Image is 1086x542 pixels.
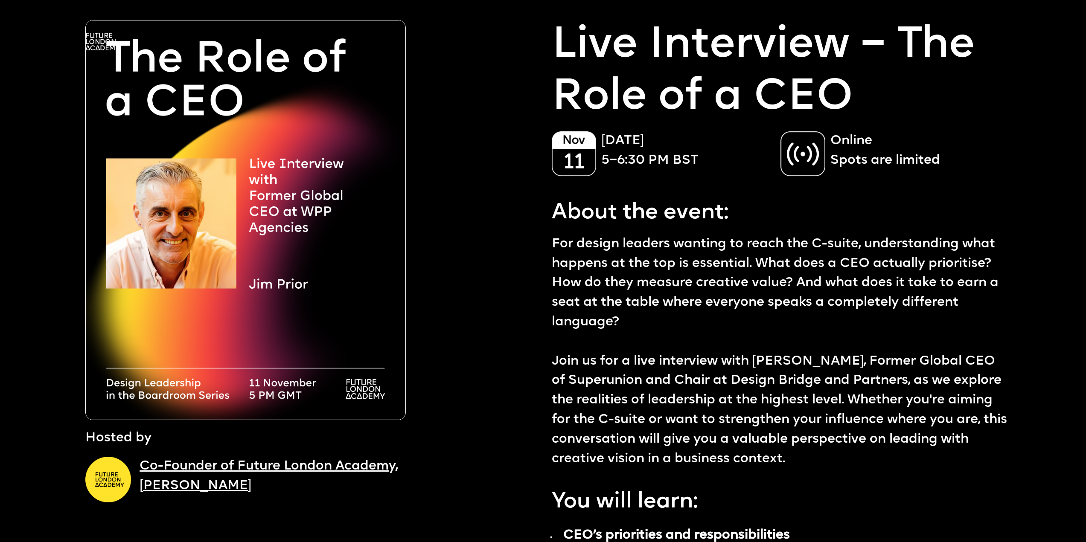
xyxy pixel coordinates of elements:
[601,131,772,171] p: [DATE] 5–6:30 PM BST
[140,460,398,493] a: Co-Founder of Future London Academy, [PERSON_NAME]
[552,235,1010,469] p: For design leaders wanting to reach the C-suite, understanding what happens at the top is essenti...
[85,33,120,50] img: A logo saying in 3 lines: Future London Academy
[85,457,131,502] img: A yellow circle with Future London Academy logo
[563,529,790,542] strong: CEO’s priorities and responsibilities
[552,192,1010,229] p: About the event:
[552,481,1010,519] p: You will learn:
[830,131,1001,171] p: Online Spots are limited
[85,429,151,448] p: Hosted by
[552,20,1010,124] p: Live Interview – The Role of a CEO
